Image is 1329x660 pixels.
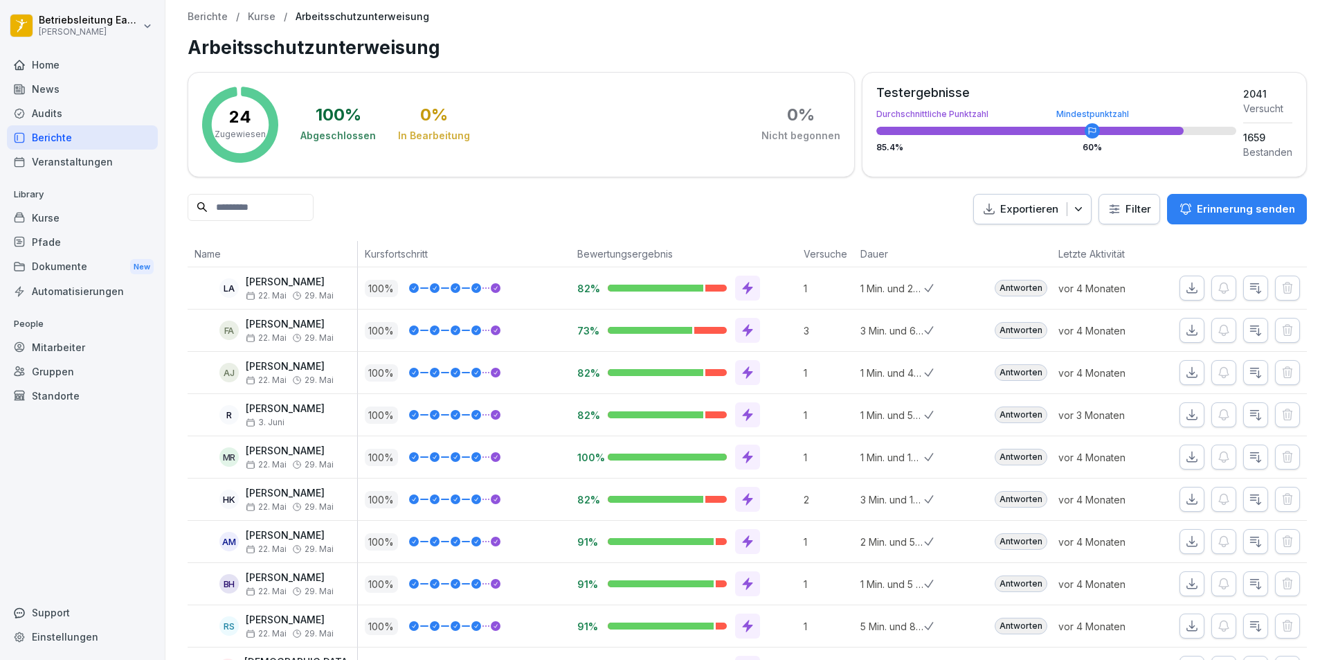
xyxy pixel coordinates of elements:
p: Arbeitsschutzunterweisung [296,11,429,23]
button: Erinnerung senden [1167,194,1307,224]
p: 24 [229,109,251,125]
button: Filter [1099,195,1159,224]
div: Filter [1107,202,1151,216]
span: 29. Mai [305,629,334,639]
p: vor 4 Monaten [1058,577,1158,591]
div: In Bearbeitung [398,129,470,143]
p: 100% [577,451,597,464]
p: [PERSON_NAME] [246,572,334,584]
a: Standorte [7,384,158,408]
p: People [7,313,158,335]
p: [PERSON_NAME] [246,361,334,373]
p: 2 Min. und 55 Sek. [860,535,924,549]
div: AM [219,532,239,551]
div: Antworten [995,618,1047,634]
p: [PERSON_NAME] [246,530,334,542]
a: DokumenteNew [7,254,158,280]
div: Audits [7,101,158,125]
a: Kurse [7,206,158,230]
p: vor 4 Monaten [1058,492,1158,507]
p: Kursfortschritt [365,247,563,261]
h1: Arbeitsschutzunterweisung [188,34,1307,61]
p: vor 4 Monaten [1058,619,1158,634]
span: 22. Mai [246,629,287,639]
div: Antworten [995,407,1047,423]
p: Name [195,247,350,261]
p: [PERSON_NAME] [246,488,334,499]
p: / [284,11,287,23]
p: vor 4 Monaten [1058,281,1158,296]
a: Mitarbeiter [7,335,158,359]
span: 22. Mai [246,375,287,385]
a: Kurse [248,11,275,23]
a: Einstellungen [7,625,158,649]
div: 0 % [420,107,448,123]
p: vor 4 Monaten [1058,450,1158,465]
p: 91% [577,578,597,591]
p: vor 4 Monaten [1058,323,1158,338]
p: Bewertungsergebnis [577,247,790,261]
div: Dokumente [7,254,158,280]
a: Gruppen [7,359,158,384]
div: R [219,405,239,425]
p: 3 Min. und 19 Sek. [860,492,924,507]
p: 100 % [365,407,398,424]
span: 3. Juni [246,418,284,427]
span: 29. Mai [305,333,334,343]
p: vor 3 Monaten [1058,408,1158,422]
div: Antworten [995,322,1047,339]
div: Antworten [995,449,1047,465]
p: 5 Min. und 8 Sek. [860,619,924,634]
p: 1 Min. und 16 Sek. [860,450,924,465]
div: Antworten [995,533,1047,550]
p: / [236,11,239,23]
button: Exportieren [973,194,1092,225]
span: 22. Mai [246,333,287,343]
p: 1 [804,619,853,634]
p: 82% [577,409,597,422]
p: Dauer [860,247,917,261]
p: Betriebsleitung East Side [39,15,140,26]
p: 82% [577,366,597,380]
div: Automatisierungen [7,279,158,303]
p: Exportieren [1000,202,1058,217]
a: Berichte [7,125,158,150]
p: [PERSON_NAME] [246,403,325,415]
div: Antworten [995,364,1047,381]
p: 3 Min. und 6 Sek. [860,323,924,338]
p: 1 [804,450,853,465]
p: 1 [804,408,853,422]
div: Nicht begonnen [761,129,840,143]
div: 0 % [787,107,815,123]
div: LA [219,278,239,298]
div: RS [219,616,239,636]
div: Versucht [1243,101,1292,116]
p: [PERSON_NAME] [246,276,334,288]
div: Veranstaltungen [7,150,158,174]
p: 91% [577,535,597,548]
p: Versuche [804,247,847,261]
div: Support [7,600,158,625]
span: 29. Mai [305,375,334,385]
div: 2041 [1243,87,1292,101]
span: 22. Mai [246,587,287,596]
p: 100 % [365,322,398,339]
div: Testergebnisse [876,87,1236,99]
span: 29. Mai [305,291,334,301]
p: 1 [804,535,853,549]
p: 100 % [365,533,398,551]
span: 29. Mai [305,502,334,512]
div: 100 % [316,107,361,123]
div: Mindestpunktzahl [1056,110,1129,118]
div: MR [219,447,239,467]
div: Abgeschlossen [300,129,376,143]
div: News [7,77,158,101]
div: New [130,259,154,275]
p: 100 % [365,364,398,382]
p: 100 % [365,280,398,297]
span: 29. Mai [305,460,334,470]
